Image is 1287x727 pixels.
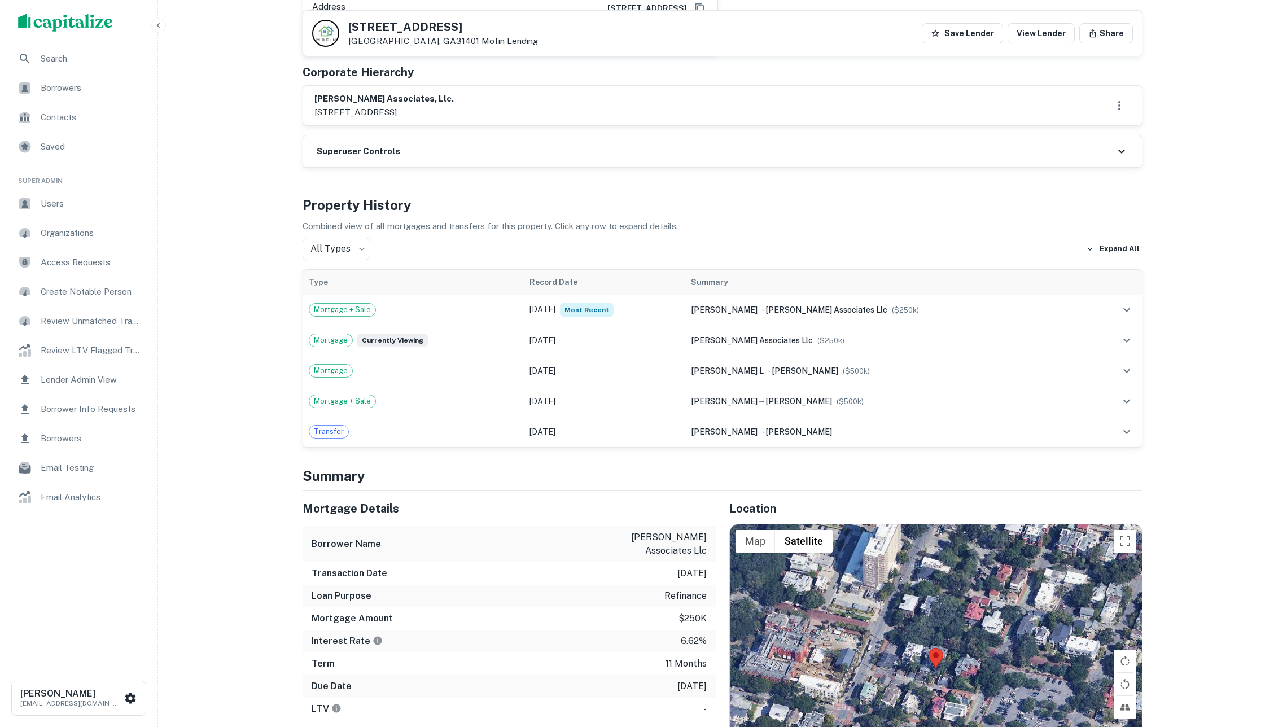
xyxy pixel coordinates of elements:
div: All Types [303,238,370,260]
span: Most Recent [560,303,614,317]
p: 6.62% [681,634,707,648]
p: [GEOGRAPHIC_DATA], GA31401 [348,36,538,46]
a: Users [9,190,148,217]
a: Email Analytics [9,484,148,511]
button: Share [1079,23,1133,43]
a: Organizations [9,220,148,247]
p: refinance [664,589,707,603]
span: [PERSON_NAME] [691,397,758,406]
button: Rotate map clockwise [1114,650,1136,672]
a: Contacts [9,104,148,131]
a: Review LTV Flagged Transactions [9,337,148,364]
span: ($ 250k ) [817,336,844,345]
span: Mortgage [309,335,352,346]
h4: Summary [303,466,1142,486]
a: Borrower Info Requests [9,396,148,423]
span: Access Requests [41,256,142,269]
span: Users [41,197,142,211]
button: expand row [1117,300,1136,319]
div: → [691,304,1085,316]
p: 11 months [666,657,707,671]
a: Create Notable Person [9,278,148,305]
h4: Property History [303,195,1142,215]
a: [STREET_ADDRESS] [598,2,687,15]
button: Show satellite imagery [775,530,833,553]
p: [PERSON_NAME] associates llc [605,531,707,558]
span: Borrower Info Requests [41,402,142,416]
span: Mortgage [309,365,352,376]
span: Saved [41,140,142,154]
span: Currently viewing [357,334,428,347]
span: Email Analytics [41,490,142,504]
span: [PERSON_NAME] [691,305,758,314]
button: Expand All [1083,240,1142,257]
div: → [691,426,1085,438]
span: Borrowers [41,432,142,445]
td: [DATE] [524,295,685,325]
span: Organizations [41,226,142,240]
button: Toggle fullscreen view [1114,530,1136,553]
a: Saved [9,133,148,160]
h6: Loan Purpose [312,589,371,603]
span: Search [41,52,142,65]
iframe: Chat Widget [1231,637,1287,691]
span: Borrowers [41,81,142,95]
a: Access Requests [9,249,148,276]
h6: Term [312,657,335,671]
a: Search [9,45,148,72]
button: expand row [1117,361,1136,380]
a: Mofin Lending [481,36,538,46]
span: Mortgage + Sale [309,304,375,316]
span: [PERSON_NAME] l [691,366,764,375]
span: Review Unmatched Transactions [41,314,142,328]
h6: [PERSON_NAME] associates, llc. [314,93,454,106]
td: [DATE] [524,325,685,356]
button: [PERSON_NAME][EMAIL_ADDRESS][DOMAIN_NAME] [11,681,146,716]
p: [DATE] [677,680,707,693]
h6: Interest Rate [312,634,383,648]
span: Email Testing [41,461,142,475]
span: Transfer [309,426,348,437]
th: Summary [685,270,1091,295]
span: Contacts [41,111,142,124]
div: Review Unmatched Transactions [9,308,148,335]
svg: The interest rates displayed on the website are for informational purposes only and may be report... [373,636,383,646]
span: [PERSON_NAME] [772,366,838,375]
a: Borrowers [9,75,148,102]
button: expand row [1117,422,1136,441]
div: Borrowers [9,425,148,452]
h6: Superuser Controls [317,145,400,158]
td: [DATE] [524,417,685,447]
a: Email Testing [9,454,148,481]
div: → [691,365,1085,377]
img: capitalize-logo.png [18,14,113,32]
button: Show street map [736,530,775,553]
span: [PERSON_NAME] associates llc [691,336,813,345]
p: [STREET_ADDRESS] [314,106,454,119]
button: Rotate map counterclockwise [1114,673,1136,695]
span: Create Notable Person [41,285,142,299]
h5: [STREET_ADDRESS] [348,21,538,33]
svg: LTVs displayed on the website are for informational purposes only and may be reported incorrectly... [331,703,342,713]
a: View Lender [1008,23,1075,43]
h5: Corporate Hierarchy [303,64,414,81]
th: Type [303,270,524,295]
h6: Borrower Name [312,537,381,551]
span: [PERSON_NAME] [765,427,832,436]
span: [PERSON_NAME] associates llc [765,305,887,314]
p: $250k [678,612,707,625]
td: [DATE] [524,356,685,386]
a: Lender Admin View [9,366,148,393]
h6: [PERSON_NAME] [20,689,122,698]
li: Super Admin [9,163,148,190]
div: → [691,395,1085,408]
